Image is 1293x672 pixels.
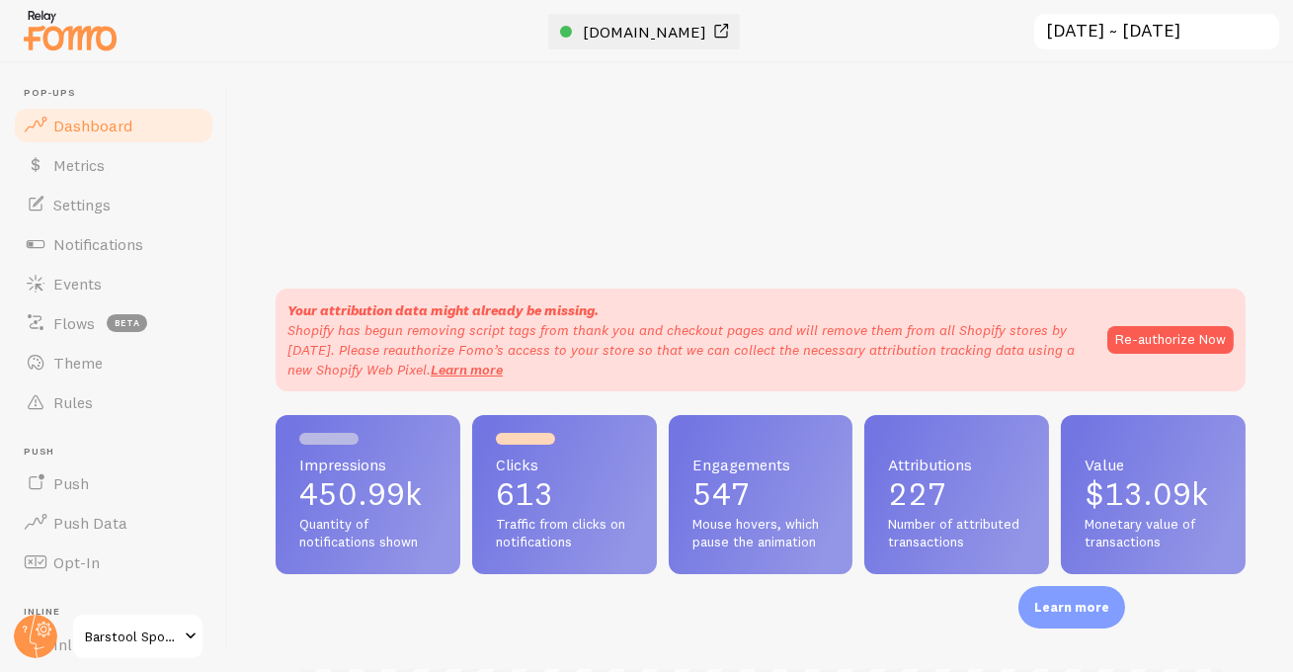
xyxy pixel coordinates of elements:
[12,543,215,582] a: Opt-In
[287,301,599,319] strong: Your attribution data might already be missing.
[12,145,215,185] a: Metrics
[24,87,215,100] span: Pop-ups
[496,516,633,550] span: Traffic from clicks on notifications
[888,457,1025,472] span: Attributions
[107,314,147,332] span: beta
[53,392,93,412] span: Rules
[1085,457,1222,472] span: Value
[53,513,127,533] span: Push Data
[12,382,215,422] a: Rules
[53,155,105,175] span: Metrics
[692,478,830,510] p: 547
[12,224,215,264] a: Notifications
[53,274,102,294] span: Events
[1107,326,1234,354] button: Re-authorize Now
[12,106,215,145] a: Dashboard
[299,478,437,510] p: 450.99k
[71,613,204,660] a: Barstool Sports
[12,264,215,303] a: Events
[85,625,179,648] span: Barstool Sports
[299,457,437,472] span: Impressions
[53,234,143,254] span: Notifications
[888,478,1025,510] p: 227
[53,313,95,333] span: Flows
[53,353,103,373] span: Theme
[1085,474,1208,513] span: $13.09k
[21,5,120,55] img: fomo-relay-logo-orange.svg
[53,116,132,135] span: Dashboard
[12,343,215,382] a: Theme
[53,552,100,572] span: Opt-In
[24,606,215,619] span: Inline
[431,361,503,378] a: Learn more
[888,516,1025,550] span: Number of attributed transactions
[24,446,215,459] span: Push
[12,463,215,503] a: Push
[1085,516,1222,550] span: Monetary value of transactions
[496,457,633,472] span: Clicks
[1034,598,1109,617] p: Learn more
[287,320,1088,379] p: Shopify has begun removing script tags from thank you and checkout pages and will remove them fro...
[12,503,215,543] a: Push Data
[692,516,830,550] span: Mouse hovers, which pause the animation
[53,195,111,214] span: Settings
[12,185,215,224] a: Settings
[12,303,215,343] a: Flows beta
[692,457,830,472] span: Engagements
[53,473,89,493] span: Push
[496,478,633,510] p: 613
[1018,586,1125,629] div: Learn more
[299,516,437,550] span: Quantity of notifications shown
